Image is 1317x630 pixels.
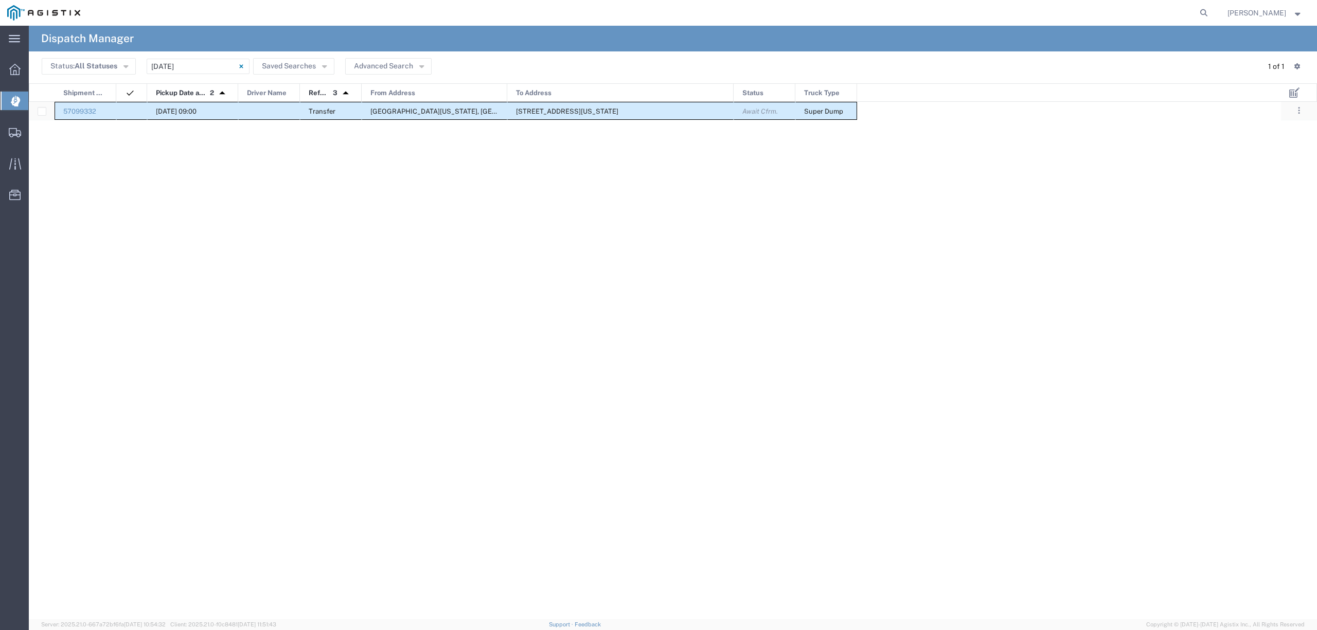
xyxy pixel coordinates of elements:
[75,62,117,70] span: All Statuses
[238,621,276,627] span: [DATE] 11:51:43
[41,26,134,51] h4: Dispatch Manager
[1227,7,1286,19] span: Lorretta Ayala
[370,107,550,115] span: Clinton Ave & Locan Ave, Fresno, California, 93619, United States
[516,84,551,102] span: To Address
[549,621,575,627] a: Support
[253,58,334,75] button: Saved Searches
[516,107,618,115] span: 308 W Alluvial Ave, Clovis, California, 93611, United States
[1268,61,1286,72] div: 1 of 1
[63,107,96,115] a: 57099332
[742,107,778,115] span: Await Cfrm.
[370,84,415,102] span: From Address
[156,84,206,102] span: Pickup Date and Time
[804,84,840,102] span: Truck Type
[742,84,763,102] span: Status
[345,58,432,75] button: Advanced Search
[247,84,287,102] span: Driver Name
[214,85,230,101] img: arrow-dropup.svg
[804,107,843,115] span: Super Dump
[309,84,329,102] span: Reference
[125,88,135,98] img: icon
[63,84,105,102] span: Shipment No.
[124,621,166,627] span: [DATE] 10:54:32
[575,621,601,627] a: Feedback
[1227,7,1303,19] button: [PERSON_NAME]
[170,621,276,627] span: Client: 2025.21.0-f0c8481
[41,621,166,627] span: Server: 2025.21.0-667a72bf6fa
[1298,104,1300,117] span: . . .
[42,58,136,75] button: Status:All Statuses
[1292,103,1306,118] button: ...
[337,85,354,101] img: arrow-dropup.svg
[309,107,335,115] span: Transfer
[333,84,337,102] span: 3
[7,5,80,21] img: logo
[156,107,197,115] span: 10/14/2025, 09:00
[1146,620,1305,629] span: Copyright © [DATE]-[DATE] Agistix Inc., All Rights Reserved
[210,84,214,102] span: 2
